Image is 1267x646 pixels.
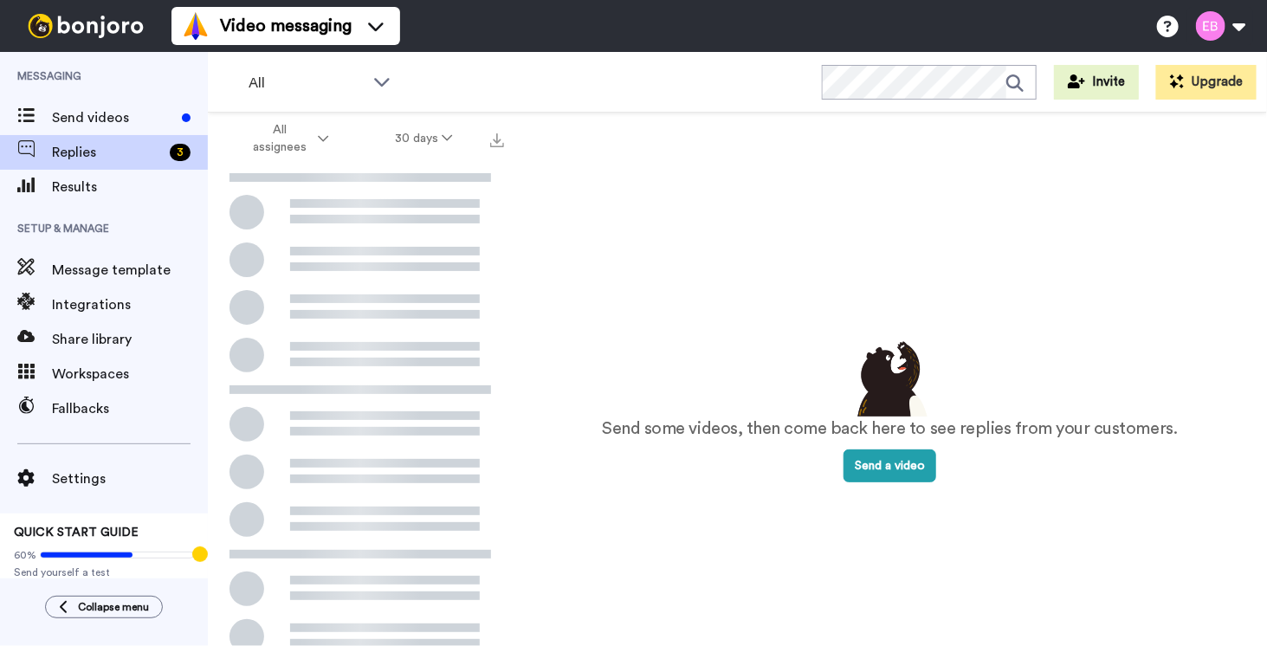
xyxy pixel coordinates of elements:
[1156,65,1257,100] button: Upgrade
[14,548,36,562] span: 60%
[844,449,936,482] button: Send a video
[192,546,208,562] div: Tooltip anchor
[170,144,191,161] div: 3
[1054,65,1139,100] button: Invite
[52,398,208,419] span: Fallbacks
[485,126,509,152] button: Export all results that match these filters now.
[78,600,149,614] span: Collapse menu
[21,14,151,38] img: bj-logo-header-white.svg
[182,12,210,40] img: vm-color.svg
[52,329,208,350] span: Share library
[211,114,362,163] button: All assignees
[220,14,352,38] span: Video messaging
[244,121,314,156] span: All assignees
[249,73,365,94] span: All
[844,460,936,472] a: Send a video
[45,596,163,618] button: Collapse menu
[362,123,486,154] button: 30 days
[52,177,208,197] span: Results
[52,364,208,384] span: Workspaces
[52,142,163,163] span: Replies
[14,526,139,539] span: QUICK START GUIDE
[14,565,194,579] span: Send yourself a test
[490,133,504,147] img: export.svg
[52,260,208,281] span: Message template
[52,294,208,315] span: Integrations
[52,107,175,128] span: Send videos
[52,468,208,489] span: Settings
[603,417,1178,442] p: Send some videos, then come back here to see replies from your customers.
[847,337,934,417] img: results-emptystates.png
